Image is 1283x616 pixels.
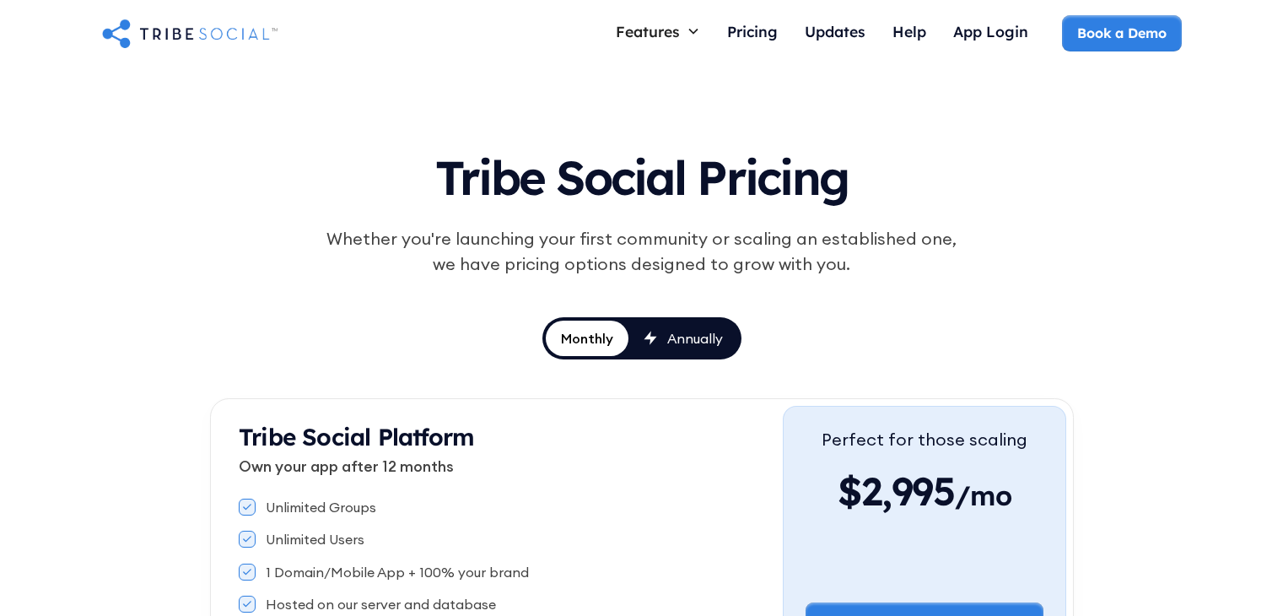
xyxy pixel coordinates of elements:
div: Help [892,22,926,41]
div: $2,995 [822,466,1027,516]
div: Pricing [727,22,778,41]
div: Unlimited Users [266,530,364,548]
div: Monthly [561,329,613,348]
a: Pricing [714,15,791,51]
span: /mo [955,478,1011,521]
div: Unlimited Groups [266,498,376,516]
a: Help [879,15,940,51]
strong: Tribe Social Platform [239,422,474,451]
a: Updates [791,15,879,51]
div: Annually [667,329,723,348]
div: Updates [805,22,865,41]
div: App Login [953,22,1028,41]
div: Whether you're launching your first community or scaling an established one, we have pricing opti... [318,226,966,277]
h1: Tribe Social Pricing [251,135,1033,213]
a: home [102,16,278,50]
p: Own your app after 12 months [239,455,783,478]
a: Book a Demo [1062,15,1181,51]
div: 1 Domain/Mobile App + 100% your brand [266,563,529,581]
a: App Login [940,15,1042,51]
div: Hosted on our server and database [266,595,496,613]
div: Perfect for those scaling [822,427,1027,452]
div: Features [602,15,714,47]
div: Features [616,22,680,41]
